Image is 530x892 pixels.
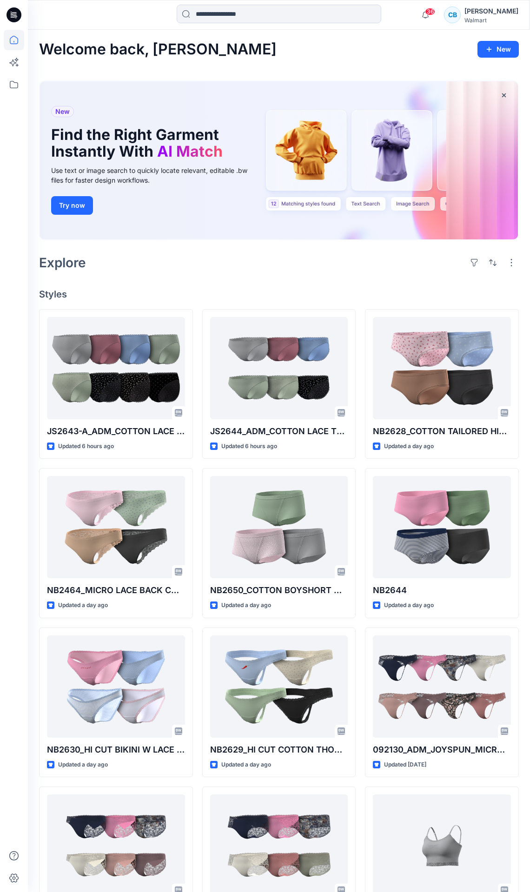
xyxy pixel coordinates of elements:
p: Updated a day ago [384,601,434,610]
p: 092130_ADM_JOYSPUN_MICRO LACE THONG [373,743,511,756]
h1: Find the Right Garment Instantly With [51,126,246,160]
p: Updated a day ago [221,760,271,770]
a: JS2644_ADM_COTTON LACE TRIM BIKINI [210,317,348,419]
h4: Styles [39,289,519,300]
p: Updated a day ago [221,601,271,610]
a: JS2643-A_ADM_COTTON LACE TRIM HI LEG BRIEF [47,317,185,419]
span: 36 [425,8,435,15]
p: Updated 6 hours ago [58,442,114,451]
a: 092130_ADM_JOYSPUN_MICRO LACE THONG [373,635,511,738]
p: NB2644 [373,584,511,597]
p: Updated a day ago [58,760,108,770]
p: Updated a day ago [384,442,434,451]
p: JS2644_ADM_COTTON LACE TRIM BIKINI [210,425,348,438]
span: New [55,106,70,117]
p: NB2629_HI CUT COTTON THONG W LACE TRIM [210,743,348,756]
div: Walmart [464,17,518,24]
p: Updated [DATE] [384,760,426,770]
p: JS2643-A_ADM_COTTON LACE TRIM HI LEG BRIEF [47,425,185,438]
span: AI Match [157,142,223,160]
p: Updated a day ago [58,601,108,610]
a: NB2628_COTTON TAILORED HIPSTER [373,317,511,419]
p: NB2628_COTTON TAILORED HIPSTER [373,425,511,438]
div: Use text or image search to quickly locate relevant, editable .bw files for faster design workflows. [51,165,260,185]
button: New [477,41,519,58]
p: NB2630_HI CUT BIKINI W LACE TRIM [47,743,185,756]
p: NB2464_MICRO LACE BACK CHEEKY [47,584,185,597]
h2: Explore [39,255,86,270]
p: NB2650_COTTON BOYSHORT W SEAMS [210,584,348,597]
a: NB2650_COTTON BOYSHORT W SEAMS [210,476,348,578]
div: CB [444,7,461,23]
p: Updated 6 hours ago [221,442,277,451]
div: [PERSON_NAME] [464,6,518,17]
h2: Welcome back, [PERSON_NAME] [39,41,277,58]
a: NB2464_MICRO LACE BACK CHEEKY [47,476,185,578]
a: NB2644 [373,476,511,578]
button: Try now [51,196,93,215]
a: NB2629_HI CUT COTTON THONG W LACE TRIM [210,635,348,738]
a: NB2630_HI CUT BIKINI W LACE TRIM [47,635,185,738]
